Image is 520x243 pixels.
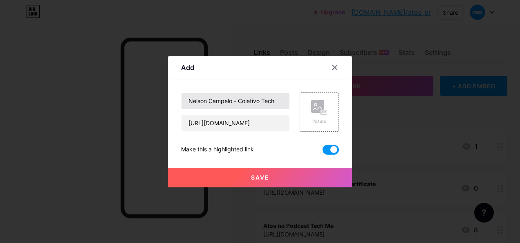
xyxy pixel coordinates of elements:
[311,118,327,124] div: Picture
[181,145,254,155] div: Make this a highlighted link
[182,115,289,131] input: URL
[251,174,269,181] span: Save
[181,63,194,72] div: Add
[182,93,289,109] input: Title
[168,168,352,187] button: Save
